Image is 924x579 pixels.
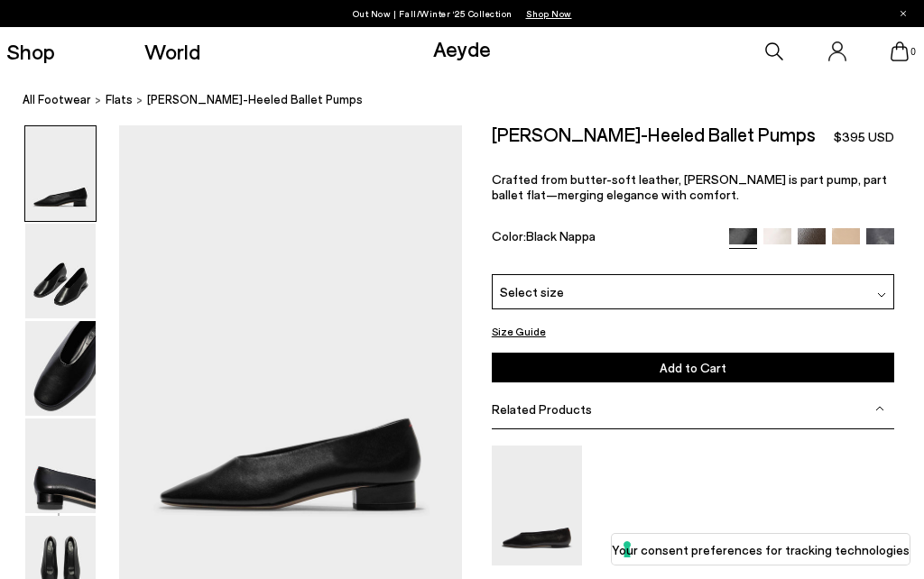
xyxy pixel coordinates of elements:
[492,125,816,143] h2: [PERSON_NAME]-Heeled Ballet Pumps
[492,446,582,565] img: Kirsten Ballet Flats
[144,41,200,62] a: World
[492,353,894,382] button: Add to Cart
[612,534,910,565] button: Your consent preferences for tracking technologies
[23,90,91,109] a: All Footwear
[433,35,491,61] a: Aeyde
[25,418,96,513] img: Delia Low-Heeled Ballet Pumps - Image 4
[106,92,133,106] span: flats
[6,41,55,62] a: Shop
[526,228,596,244] span: Black Nappa
[891,41,909,61] a: 0
[612,540,910,559] label: Your consent preferences for tracking technologies
[25,224,96,318] img: Delia Low-Heeled Ballet Pumps - Image 2
[147,90,363,109] span: [PERSON_NAME]-Heeled Ballet Pumps
[353,5,572,23] p: Out Now | Fall/Winter ‘25 Collection
[492,401,592,417] span: Related Products
[526,8,572,19] span: Navigate to /collections/new-in
[492,171,887,202] span: Crafted from butter-soft leather, [PERSON_NAME] is part pump, part ballet flat—merging elegance w...
[877,290,886,299] img: svg%3E
[909,47,918,57] span: 0
[492,228,716,249] div: Color:
[25,321,96,416] img: Delia Low-Heeled Ballet Pumps - Image 3
[834,128,894,146] span: $395 USD
[875,404,884,413] img: svg%3E
[106,90,133,109] a: flats
[500,282,564,301] span: Select size
[25,126,96,221] img: Delia Low-Heeled Ballet Pumps - Image 1
[492,322,546,340] button: Size Guide
[660,360,726,375] span: Add to Cart
[23,76,924,125] nav: breadcrumb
